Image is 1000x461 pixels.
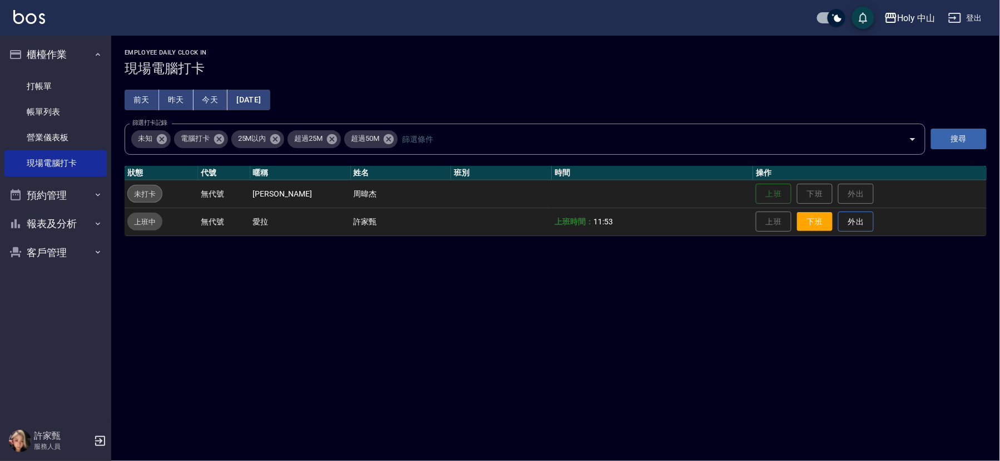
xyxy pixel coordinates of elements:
td: 周暐杰 [351,180,452,208]
th: 狀態 [125,166,198,180]
button: 搜尋 [931,129,987,149]
label: 篩選打卡記錄 [132,119,167,127]
div: 25M以內 [231,130,285,148]
td: 無代號 [198,180,250,208]
button: save [852,7,874,29]
img: Person [9,430,31,452]
span: 超過25M [288,133,329,144]
button: 昨天 [159,90,194,110]
span: 11:53 [593,217,613,226]
div: 超過50M [344,130,398,148]
td: [PERSON_NAME] [250,180,351,208]
span: 超過50M [344,133,386,144]
a: 營業儀表板 [4,125,107,150]
button: 外出 [838,212,874,232]
th: 姓名 [351,166,452,180]
div: 未知 [131,130,171,148]
button: 登出 [944,8,987,28]
span: 未知 [131,133,159,144]
th: 時間 [552,166,753,180]
div: 超過25M [288,130,341,148]
button: 櫃檯作業 [4,40,107,69]
button: 前天 [125,90,159,110]
button: Open [904,130,922,148]
input: 篩選條件 [399,129,889,149]
span: 25M以內 [231,133,273,144]
div: 電腦打卡 [174,130,228,148]
h3: 現場電腦打卡 [125,61,987,76]
button: 今天 [194,90,228,110]
a: 現場電腦打卡 [4,150,107,176]
button: 下班 [797,212,833,232]
td: 許家甄 [351,208,452,236]
th: 暱稱 [250,166,351,180]
b: 上班時間： [555,217,593,226]
button: 上班 [756,184,791,204]
button: Holy 中山 [880,7,940,30]
button: 客戶管理 [4,238,107,267]
th: 操作 [753,166,987,180]
button: [DATE] [227,90,270,110]
h2: Employee Daily Clock In [125,49,987,56]
span: 電腦打卡 [174,133,216,144]
a: 帳單列表 [4,99,107,125]
a: 打帳單 [4,73,107,99]
th: 代號 [198,166,250,180]
img: Logo [13,10,45,24]
span: 上班中 [127,216,162,228]
th: 班別 [451,166,552,180]
span: 未打卡 [128,188,162,200]
div: Holy 中山 [898,11,935,25]
button: 報表及分析 [4,209,107,238]
td: 愛拉 [250,208,351,236]
p: 服務人員 [34,442,91,452]
button: 預約管理 [4,181,107,210]
td: 無代號 [198,208,250,236]
h5: 許家甄 [34,430,91,442]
